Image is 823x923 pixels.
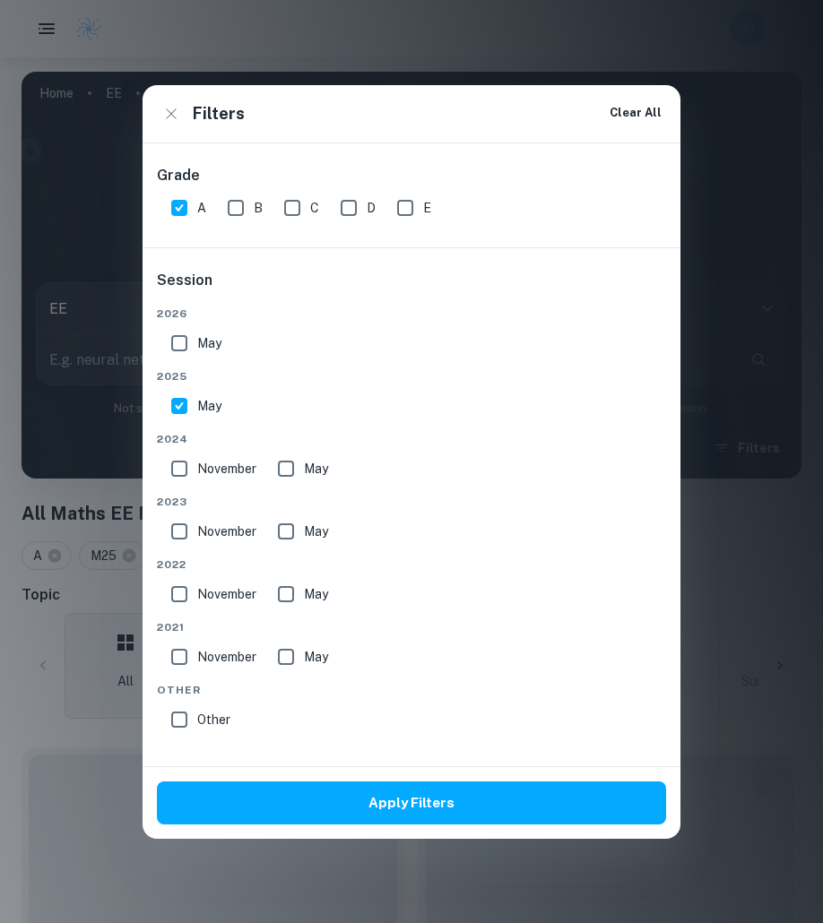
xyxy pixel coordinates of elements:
h6: Grade [157,165,666,186]
span: 2023 [157,494,666,510]
span: D [367,198,376,218]
span: May [197,396,221,416]
span: May [304,647,328,667]
span: May [197,333,221,353]
span: November [197,647,256,667]
span: C [310,198,319,218]
h6: Filters [193,101,245,126]
span: Other [157,682,666,698]
button: Apply Filters [157,781,666,824]
h6: Session [157,270,666,306]
span: 2025 [157,368,666,384]
span: November [197,584,256,604]
span: May [304,522,328,541]
span: B [254,198,263,218]
span: November [197,522,256,541]
span: May [304,584,328,604]
button: Clear All [605,99,666,126]
span: May [304,459,328,479]
span: November [197,459,256,479]
span: A [197,198,206,218]
span: 2026 [157,306,666,322]
span: Other [197,710,230,729]
span: 2021 [157,619,666,635]
span: 2024 [157,431,666,447]
span: 2022 [157,556,666,573]
span: E [423,198,431,218]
